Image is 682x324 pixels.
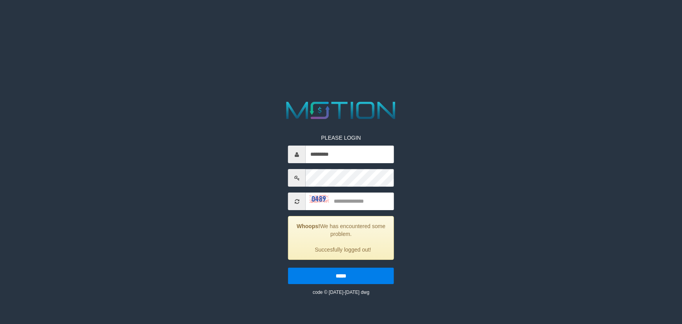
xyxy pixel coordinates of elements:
[297,223,320,229] strong: Whoops!
[288,216,394,260] div: We has encountered some problem.
[313,290,369,295] small: code © [DATE]-[DATE] dwg
[281,99,401,122] img: MOTION_logo.png
[298,246,388,254] li: Succesfully logged out!
[310,195,329,203] img: captcha
[288,134,394,142] p: PLEASE LOGIN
